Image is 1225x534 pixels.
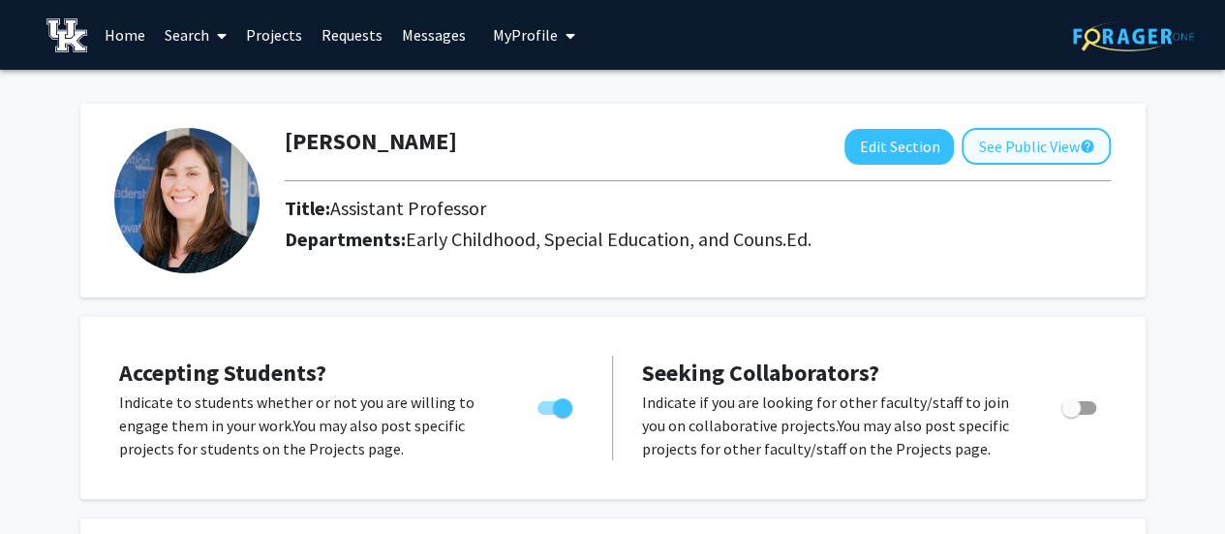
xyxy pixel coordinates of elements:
mat-icon: help [1079,135,1094,158]
div: Toggle [1054,391,1107,420]
span: My Profile [493,25,558,45]
span: Assistant Professor [330,196,486,220]
p: Indicate if you are looking for other faculty/staff to join you on collaborative projects. You ma... [642,391,1025,460]
a: Messages [392,1,475,69]
iframe: Chat [15,447,82,519]
a: Home [95,1,155,69]
div: Toggle [530,391,583,420]
h2: Title: [285,197,486,220]
span: Early Childhood, Special Education, and Couns.Ed. [406,227,812,251]
img: ForagerOne Logo [1073,21,1194,51]
a: Search [155,1,236,69]
img: University of Kentucky Logo [46,18,88,52]
h1: [PERSON_NAME] [285,128,457,156]
span: Accepting Students? [119,358,326,388]
a: Projects [236,1,312,69]
a: Requests [312,1,392,69]
p: Indicate to students whether or not you are willing to engage them in your work. You may also pos... [119,391,501,460]
span: Seeking Collaborators? [642,358,879,388]
h2: Departments: [270,228,1125,251]
img: Profile Picture [114,128,260,273]
button: See Public View [962,128,1111,165]
button: Edit Section [844,129,954,165]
